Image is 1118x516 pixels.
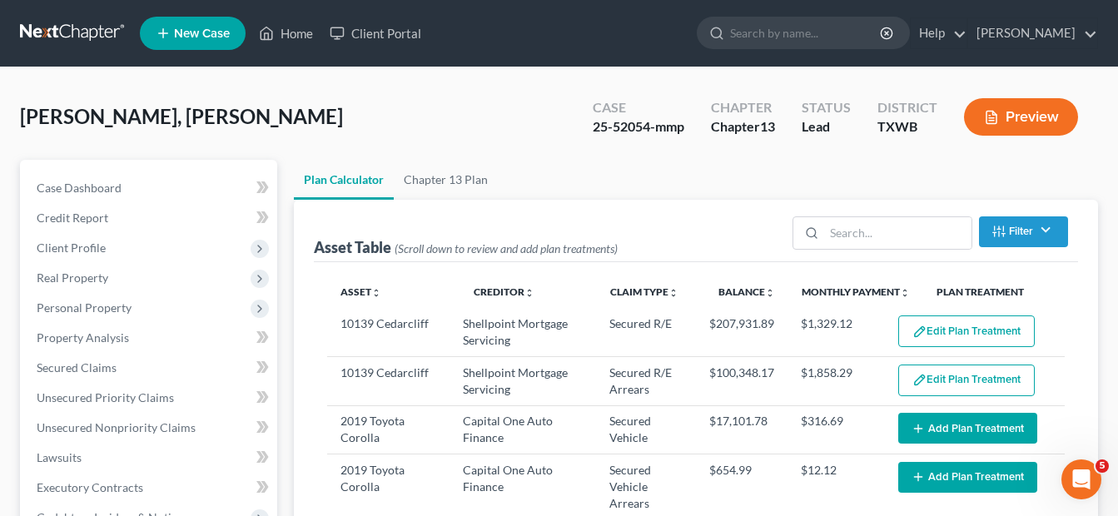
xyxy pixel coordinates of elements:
[788,405,885,454] td: $316.69
[696,357,788,405] td: $100,348.17
[668,288,678,298] i: unfold_more
[898,315,1035,347] button: Edit Plan Treatment
[37,360,117,375] span: Secured Claims
[23,413,277,443] a: Unsecured Nonpriority Claims
[23,203,277,233] a: Credit Report
[23,383,277,413] a: Unsecured Priority Claims
[760,118,775,134] span: 13
[1096,459,1109,473] span: 5
[37,420,196,434] span: Unsecured Nonpriority Claims
[964,98,1078,136] button: Preview
[912,325,927,339] img: edit-pencil-c1479a1de80d8dea1e2430c2f745a3c6a07e9d7aa2eeffe225670001d78357a8.svg
[23,353,277,383] a: Secured Claims
[37,270,108,285] span: Real Property
[765,288,775,298] i: unfold_more
[251,18,321,48] a: Home
[802,285,910,298] a: Monthly Paymentunfold_more
[340,285,381,298] a: Assetunfold_more
[37,211,108,225] span: Credit Report
[596,357,695,405] td: Secured R/E Arrears
[877,98,937,117] div: District
[37,330,129,345] span: Property Analysis
[395,241,618,256] span: (Scroll down to review and add plan treatments)
[321,18,430,48] a: Client Portal
[327,405,450,454] td: 2019 Toyota Corolla
[474,285,534,298] a: Creditorunfold_more
[394,160,498,200] a: Chapter 13 Plan
[37,480,143,494] span: Executory Contracts
[23,473,277,503] a: Executory Contracts
[877,117,937,136] div: TXWB
[593,98,684,117] div: Case
[898,413,1037,444] button: Add Plan Treatment
[37,300,132,315] span: Personal Property
[1061,459,1101,499] iframe: Intercom live chat
[37,390,174,404] span: Unsecured Priority Claims
[979,216,1068,247] button: Filter
[911,18,966,48] a: Help
[450,309,596,357] td: Shellpoint Mortgage Servicing
[596,405,695,454] td: Secured Vehicle
[696,309,788,357] td: $207,931.89
[718,285,775,298] a: Balanceunfold_more
[23,323,277,353] a: Property Analysis
[923,275,1065,309] th: Plan Treatment
[450,357,596,405] td: Shellpoint Mortgage Servicing
[327,309,450,357] td: 10139 Cedarcliff
[788,357,885,405] td: $1,858.29
[524,288,534,298] i: unfold_more
[37,181,122,195] span: Case Dashboard
[596,309,695,357] td: Secured R/E
[327,357,450,405] td: 10139 Cedarcliff
[788,309,885,357] td: $1,329.12
[23,173,277,203] a: Case Dashboard
[37,450,82,464] span: Lawsuits
[898,365,1035,396] button: Edit Plan Treatment
[696,405,788,454] td: $17,101.78
[20,104,343,128] span: [PERSON_NAME], [PERSON_NAME]
[711,117,775,136] div: Chapter
[37,241,106,255] span: Client Profile
[824,217,971,249] input: Search...
[371,288,381,298] i: unfold_more
[314,237,618,257] div: Asset Table
[450,405,596,454] td: Capital One Auto Finance
[730,17,882,48] input: Search by name...
[802,117,851,136] div: Lead
[968,18,1097,48] a: [PERSON_NAME]
[593,117,684,136] div: 25-52054-mmp
[912,373,927,387] img: edit-pencil-c1479a1de80d8dea1e2430c2f745a3c6a07e9d7aa2eeffe225670001d78357a8.svg
[802,98,851,117] div: Status
[711,98,775,117] div: Chapter
[610,285,678,298] a: Claim Typeunfold_more
[900,288,910,298] i: unfold_more
[23,443,277,473] a: Lawsuits
[294,160,394,200] a: Plan Calculator
[898,462,1037,493] button: Add Plan Treatment
[174,27,230,40] span: New Case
